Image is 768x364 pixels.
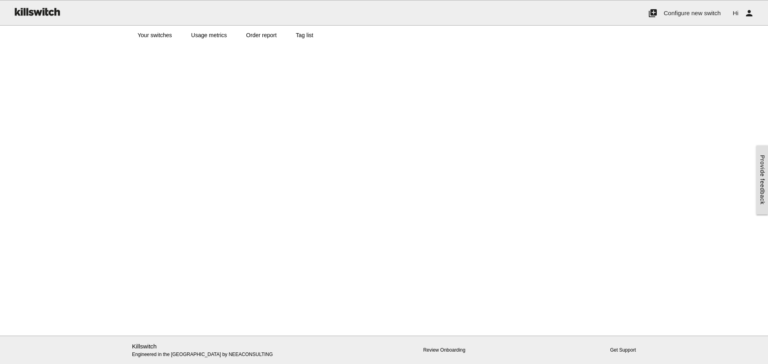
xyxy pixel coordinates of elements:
a: Order report [236,26,286,45]
a: Tag list [286,26,323,45]
p: Engineered in the [GEOGRAPHIC_DATA] by NEEACONSULTING [132,342,295,358]
i: person [744,0,754,26]
span: Hi [733,10,738,16]
img: ks-logo-black-160-b.png [12,0,62,23]
a: Usage metrics [182,26,236,45]
span: Configure new switch [664,10,721,16]
a: Provide feedback [756,145,768,214]
a: Review Onboarding [423,347,465,353]
a: Killswitch [132,343,157,350]
a: Get Support [610,347,636,353]
a: Your switches [128,26,182,45]
i: add_to_photos [648,0,658,26]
